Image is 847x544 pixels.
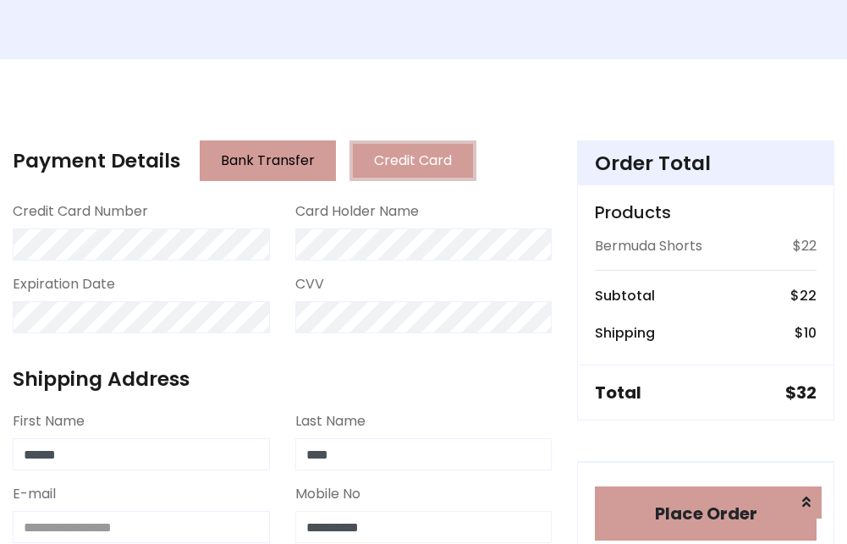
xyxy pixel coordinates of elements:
[13,411,85,431] label: First Name
[595,151,817,175] h4: Order Total
[13,149,180,173] h4: Payment Details
[13,484,56,504] label: E-mail
[793,236,817,256] p: $22
[595,202,817,223] h5: Products
[785,382,817,403] h5: $
[295,201,419,222] label: Card Holder Name
[796,381,817,404] span: 32
[595,486,817,541] button: Place Order
[295,274,324,294] label: CVV
[349,140,476,181] button: Credit Card
[795,325,817,341] h6: $
[595,382,641,403] h5: Total
[200,140,336,181] button: Bank Transfer
[804,323,817,343] span: 10
[13,201,148,222] label: Credit Card Number
[13,367,552,391] h4: Shipping Address
[595,288,655,304] h6: Subtotal
[295,484,360,504] label: Mobile No
[13,274,115,294] label: Expiration Date
[800,286,817,305] span: 22
[595,325,655,341] h6: Shipping
[790,288,817,304] h6: $
[595,236,702,256] p: Bermuda Shorts
[295,411,366,431] label: Last Name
